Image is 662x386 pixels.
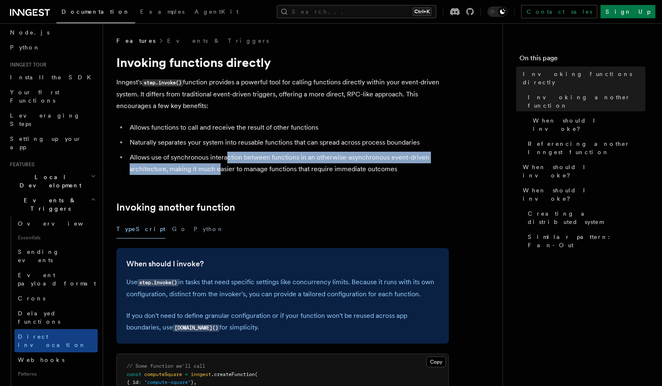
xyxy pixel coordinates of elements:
span: Crons [18,295,45,302]
a: Direct invocation [15,329,98,352]
a: Creating a distributed system [524,206,645,229]
span: Sending events [18,248,59,263]
button: Python [194,220,224,238]
span: // Some function we'll call [127,363,205,369]
a: Sending events [15,244,98,268]
span: Node.js [10,29,49,36]
p: Use in tasks that need specific settings like concurrency limits. Because it runs with its own co... [126,276,439,300]
span: Examples [140,8,185,15]
span: Event payload format [18,272,96,287]
span: Local Development [7,173,91,189]
span: Patterns [15,367,98,381]
span: Inngest tour [7,61,47,68]
li: Allows use of synchronous interaction between functions in an otherwise-asynchronous event-driven... [127,152,449,175]
button: Search...Ctrl+K [277,5,436,18]
span: Install the SDK [10,74,96,81]
button: Events & Triggers [7,193,98,216]
span: Setting up your app [10,135,81,150]
code: [DOMAIN_NAME]() [173,325,219,332]
button: Local Development [7,170,98,193]
a: When should I invoke? [519,160,645,183]
span: Webhooks [18,356,64,363]
a: Python [7,40,98,55]
span: Essentials [15,231,98,244]
span: , [194,379,197,385]
a: Crons [15,291,98,306]
span: Similar pattern: Fan-Out [528,233,645,249]
span: AgentKit [194,8,239,15]
p: Inngest's function provides a powerful tool for calling functions directly within your event-driv... [116,76,449,112]
span: Direct invocation [18,333,86,348]
a: Event payload format [15,268,98,291]
p: If you don't need to define granular configuration or if your function won't be reused across app... [126,310,439,334]
a: When should I invoke? [529,113,645,136]
a: Sign Up [600,5,655,18]
span: Creating a distributed system [528,209,645,226]
button: Go [172,220,187,238]
a: Webhooks [15,352,98,367]
a: When should I invoke? [126,258,204,270]
span: Features [7,161,34,168]
a: Invoking functions directly [519,66,645,90]
a: Setting up your app [7,131,98,155]
a: Invoking another function [524,90,645,113]
a: Your first Functions [7,85,98,108]
a: Contact sales [521,5,597,18]
span: "compute-square" [144,379,191,385]
span: const [127,371,141,377]
a: Install the SDK [7,70,98,85]
a: Overview [15,216,98,231]
span: Features [116,37,155,45]
li: Naturally separates your system into reusable functions that can spread across process boundaries [127,137,449,148]
span: Events & Triggers [7,196,91,213]
span: Your first Functions [10,89,59,104]
span: Invoking functions directly [523,70,645,86]
a: When should I invoke? [519,183,645,206]
span: ( [255,371,258,377]
span: } [191,379,194,385]
a: Invoking another function [116,202,235,213]
a: Referencing another Inngest function [524,136,645,160]
button: Toggle dark mode [487,7,507,17]
a: Documentation [57,2,135,23]
kbd: Ctrl+K [413,7,431,16]
span: Leveraging Steps [10,112,80,127]
code: step.invoke() [142,79,183,86]
code: step.invoke() [138,279,178,286]
span: When should I invoke? [523,163,645,179]
span: Referencing another Inngest function [528,140,645,156]
li: Allows functions to call and receive the result of other functions [127,122,449,133]
a: AgentKit [189,2,244,22]
a: Delayed functions [15,306,98,329]
span: inngest [191,371,211,377]
span: Documentation [62,8,130,15]
span: Python [10,44,40,51]
a: Node.js [7,25,98,40]
span: { id [127,379,138,385]
a: Similar pattern: Fan-Out [524,229,645,253]
h1: Invoking functions directly [116,55,449,70]
a: Leveraging Steps [7,108,98,131]
button: Copy [426,356,446,367]
span: : [138,379,141,385]
span: computeSquare [144,371,182,377]
span: Delayed functions [18,310,60,325]
span: Overview [18,220,103,227]
a: Events & Triggers [167,37,269,45]
button: TypeScript [116,220,165,238]
span: Invoking another function [528,93,645,110]
a: Examples [135,2,189,22]
h4: On this page [519,53,645,66]
span: .createFunction [211,371,255,377]
span: When should I invoke? [523,186,645,203]
span: = [185,371,188,377]
span: When should I invoke? [533,116,645,133]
